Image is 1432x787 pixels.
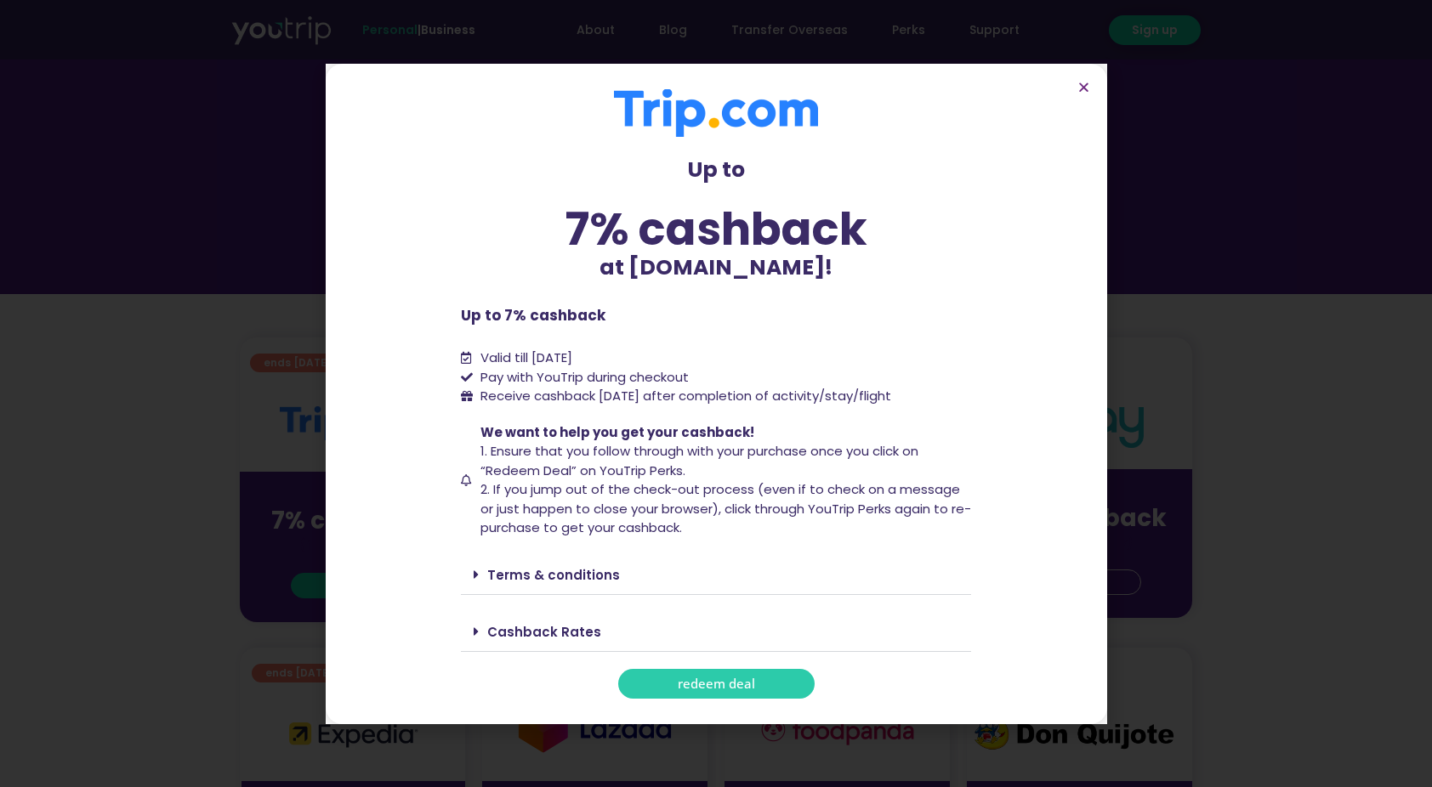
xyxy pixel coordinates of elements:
[476,368,689,388] span: Pay with YouTrip during checkout
[487,566,620,584] a: Terms & conditions
[461,252,971,284] p: at [DOMAIN_NAME]!
[480,442,918,479] span: 1. Ensure that you follow through with your purchase once you click on “Redeem Deal” on YouTrip P...
[461,305,605,326] b: Up to 7% cashback
[1077,81,1090,93] a: Close
[487,623,601,641] a: Cashback Rates
[461,612,971,652] div: Cashback Rates
[461,154,971,186] p: Up to
[480,423,754,441] span: We want to help you get your cashback!
[461,555,971,595] div: Terms & conditions
[461,207,971,252] div: 7% cashback
[480,348,572,366] span: Valid till [DATE]
[480,480,971,536] span: 2. If you jump out of the check-out process (even if to check on a message or just happen to clos...
[480,387,891,405] span: Receive cashback [DATE] after completion of activity/stay/flight
[618,669,815,699] a: redeem deal
[678,677,755,690] span: redeem deal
